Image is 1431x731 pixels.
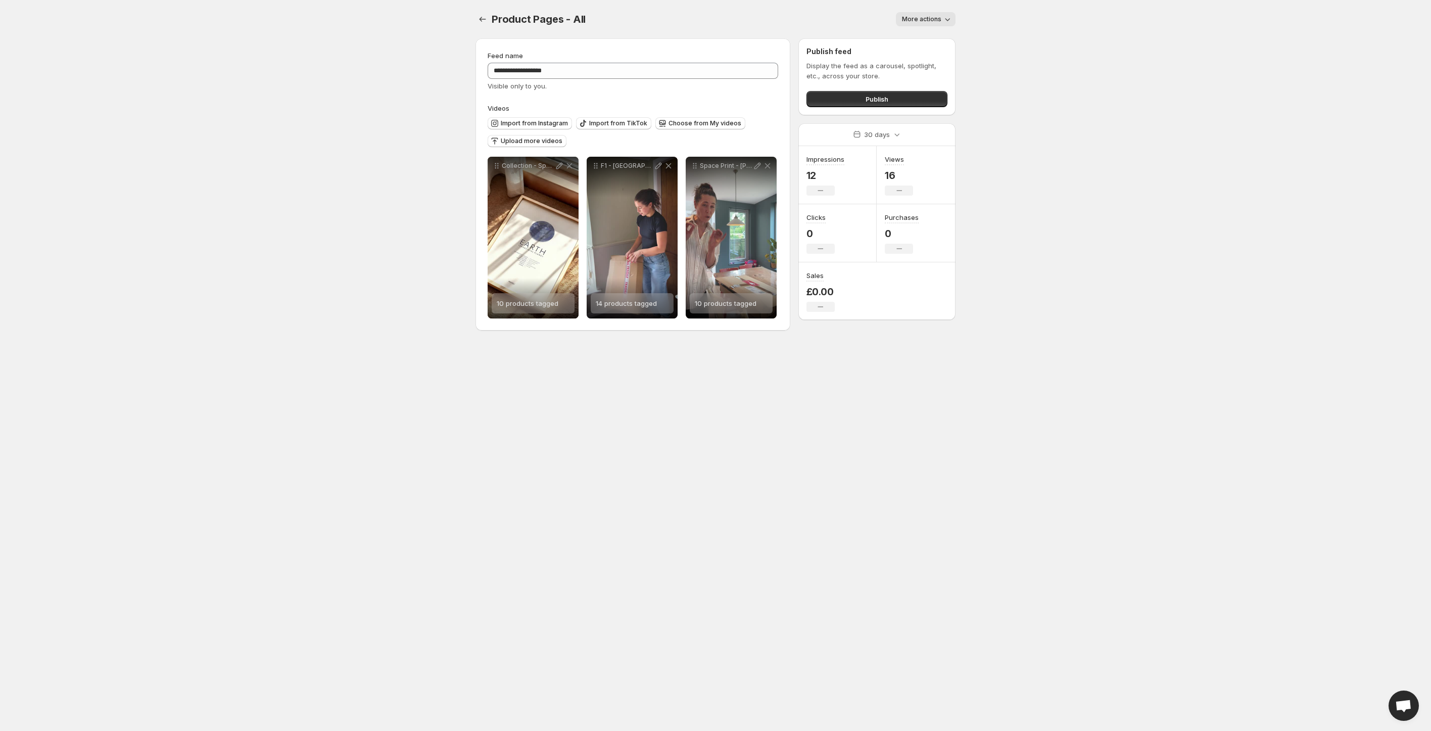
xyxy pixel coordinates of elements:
[806,286,835,298] p: £0.00
[601,162,653,170] p: F1 - [GEOGRAPHIC_DATA] - El Website
[885,227,919,240] p: 0
[806,47,947,57] h2: Publish feed
[866,94,888,104] span: Publish
[695,299,756,307] span: 10 products tagged
[488,104,509,112] span: Videos
[686,157,777,318] div: Space Print - [PERSON_NAME] Website10 products tagged
[806,212,826,222] h3: Clicks
[885,169,913,181] p: 16
[501,137,562,145] span: Upload more videos
[501,119,568,127] span: Import from Instagram
[492,13,586,25] span: Product Pages - All
[488,52,523,60] span: Feed name
[1389,691,1419,721] div: Open chat
[885,212,919,222] h3: Purchases
[655,117,745,129] button: Choose from My videos
[587,157,678,318] div: F1 - [GEOGRAPHIC_DATA] - El Website14 products tagged
[497,299,558,307] span: 10 products tagged
[488,135,566,147] button: Upload more videos
[502,162,554,170] p: Collection - Space Flicking
[806,61,947,81] p: Display the feed as a carousel, spotlight, etc., across your store.
[806,91,947,107] button: Publish
[896,12,956,26] button: More actions
[488,157,579,318] div: Collection - Space Flicking10 products tagged
[806,270,824,281] h3: Sales
[902,15,941,23] span: More actions
[806,154,844,164] h3: Impressions
[669,119,741,127] span: Choose from My videos
[806,169,844,181] p: 12
[475,12,490,26] button: Settings
[576,117,651,129] button: Import from TikTok
[700,162,752,170] p: Space Print - [PERSON_NAME] Website
[488,82,547,90] span: Visible only to you.
[806,227,835,240] p: 0
[589,119,647,127] span: Import from TikTok
[488,117,572,129] button: Import from Instagram
[596,299,657,307] span: 14 products tagged
[864,129,890,140] p: 30 days
[885,154,904,164] h3: Views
